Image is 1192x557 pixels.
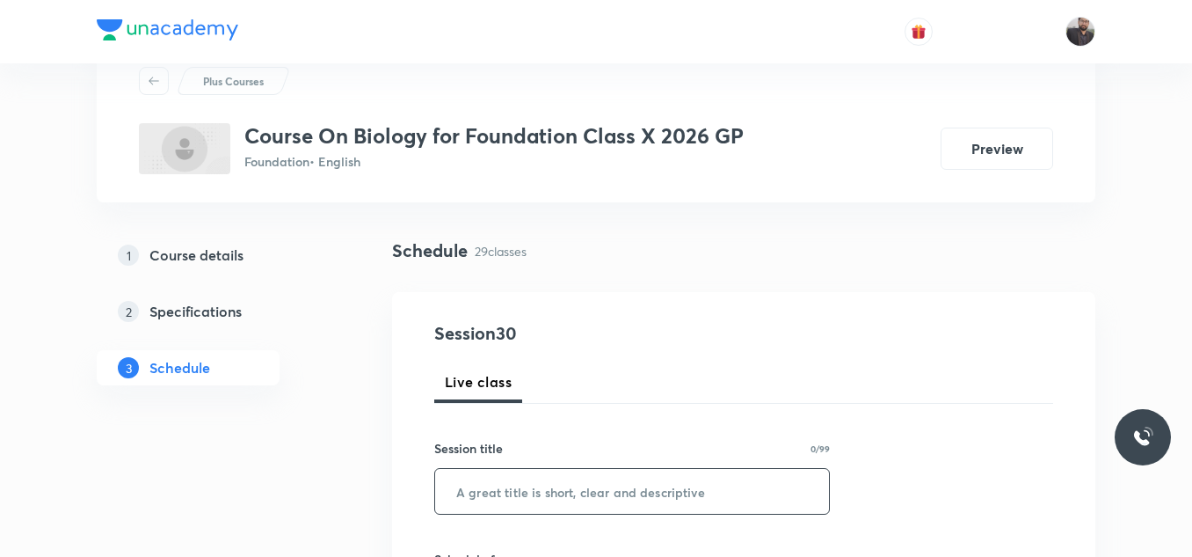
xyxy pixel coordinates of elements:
span: Live class [445,371,512,392]
h5: Schedule [149,357,210,378]
a: Company Logo [97,19,238,45]
p: 3 [118,357,139,378]
img: avatar [911,24,927,40]
h6: Session title [434,439,503,458]
button: Preview [941,128,1053,170]
p: Foundation • English [244,152,744,171]
p: Plus Courses [203,73,264,89]
h5: Course details [149,245,243,266]
a: 2Specifications [97,294,336,329]
h5: Specifications [149,301,242,322]
a: 1Course details [97,238,336,273]
h4: Schedule [392,238,468,264]
img: Vishal Choudhary [1065,17,1095,47]
p: 29 classes [475,242,527,260]
p: 1 [118,245,139,266]
p: 2 [118,301,139,322]
h3: Course On Biology for Foundation Class X 2026 GP [244,123,744,149]
img: Company Logo [97,19,238,40]
p: 0/99 [810,444,830,453]
button: avatar [905,18,933,46]
img: FB3E1283-F043-4D22-8A18-A18E500BDAAA_plus.png [139,123,230,174]
input: A great title is short, clear and descriptive [435,469,829,514]
img: ttu [1132,427,1153,448]
h4: Session 30 [434,320,755,347]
